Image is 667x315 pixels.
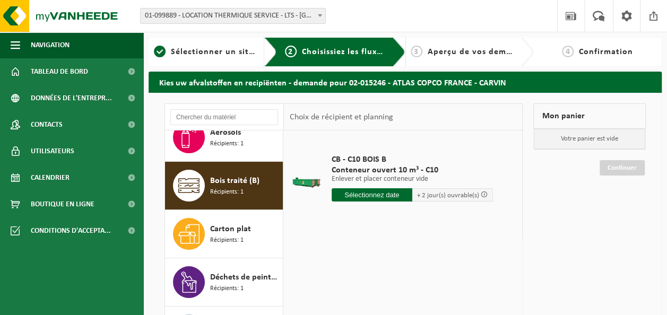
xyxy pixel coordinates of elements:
a: 1Sélectionner un site ici [154,46,256,58]
span: Conteneur ouvert 10 m³ - C10 [332,165,493,176]
span: Sélectionner un site ici [171,48,266,56]
input: Chercher du matériel [170,109,278,125]
span: Récipients: 1 [210,284,244,294]
a: Continuer [600,160,645,176]
span: 01-099889 - LOCATION THERMIQUE SERVICE - LTS - CARVIN [141,8,325,23]
button: Carton plat Récipients: 1 [165,210,283,258]
span: Récipients: 1 [210,187,244,197]
span: Boutique en ligne [31,191,94,217]
span: Récipients: 1 [210,235,244,246]
span: 01-099889 - LOCATION THERMIQUE SERVICE - LTS - CARVIN [140,8,326,24]
button: Déchets de peinture en petits emballages Récipients: 1 [165,258,283,307]
span: Récipients: 1 [210,139,244,149]
span: + 2 jour(s) ouvrable(s) [417,192,479,199]
div: Mon panier [533,103,646,129]
span: Confirmation [579,48,633,56]
span: 1 [154,46,166,57]
button: Bois traité (B) Récipients: 1 [165,162,283,210]
h2: Kies uw afvalstoffen en recipiënten - demande pour 02-015246 - ATLAS COPCO FRANCE - CARVIN [149,72,662,92]
span: 3 [411,46,422,57]
div: Choix de récipient et planning [284,104,398,130]
span: CB - C10 BOIS B [332,154,493,165]
span: Bois traité (B) [210,174,259,187]
span: Conditions d'accepta... [31,217,111,244]
span: Carton plat [210,223,251,235]
p: Votre panier est vide [534,129,645,149]
span: Aperçu de vos demandes [428,48,530,56]
span: Contacts [31,111,63,138]
span: Choisissiez les flux de déchets et récipients [302,48,479,56]
span: Navigation [31,32,70,58]
p: Enlever et placer conteneur vide [332,176,493,183]
span: 2 [285,46,297,57]
span: Déchets de peinture en petits emballages [210,271,280,284]
span: Aérosols [210,126,241,139]
button: Aérosols Récipients: 1 [165,113,283,162]
span: Utilisateurs [31,138,74,164]
span: Données de l'entrepr... [31,85,112,111]
span: Tableau de bord [31,58,88,85]
span: Calendrier [31,164,70,191]
span: 4 [562,46,574,57]
input: Sélectionnez date [332,188,412,202]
